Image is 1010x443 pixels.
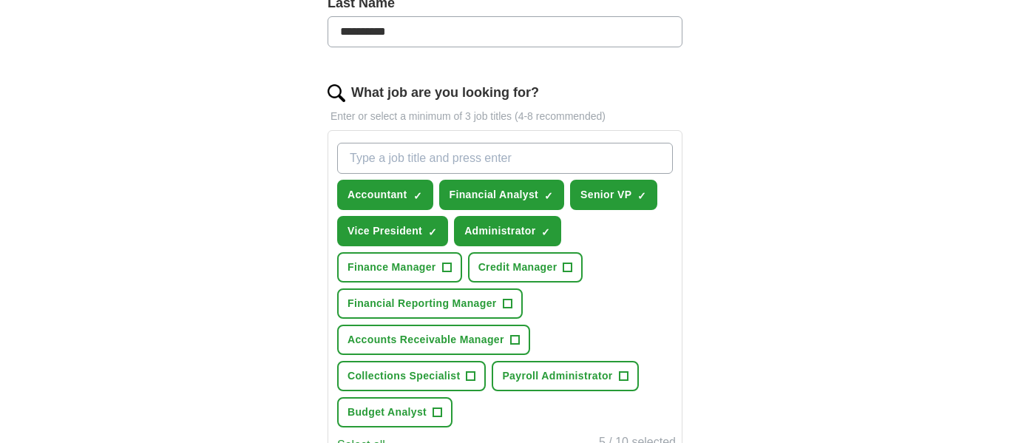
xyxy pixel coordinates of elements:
span: ✓ [544,190,553,202]
button: Finance Manager [337,252,462,283]
span: Budget Analyst [348,405,427,420]
input: Type a job title and press enter [337,143,673,174]
button: Senior VP✓ [570,180,657,210]
button: Financial Analyst✓ [439,180,565,210]
button: Collections Specialist [337,361,486,391]
span: Collections Specialist [348,368,460,384]
span: Financial Reporting Manager [348,296,497,311]
p: Enter or select a minimum of 3 job titles (4-8 recommended) [328,109,682,124]
span: Vice President [348,223,422,239]
button: Credit Manager [468,252,583,283]
button: Vice President✓ [337,216,448,246]
button: Payroll Administrator [492,361,638,391]
span: ✓ [428,226,437,238]
span: ✓ [637,190,646,202]
button: Accountant✓ [337,180,433,210]
span: Finance Manager [348,260,436,275]
span: Credit Manager [478,260,557,275]
span: ✓ [413,190,422,202]
label: What job are you looking for? [351,83,539,103]
span: Accounts Receivable Manager [348,332,504,348]
button: Administrator✓ [454,216,561,246]
span: Senior VP [580,187,631,203]
span: Administrator [464,223,535,239]
button: Financial Reporting Manager [337,288,523,319]
span: ✓ [541,226,550,238]
span: Financial Analyst [450,187,539,203]
img: search.png [328,84,345,102]
span: Payroll Administrator [502,368,612,384]
button: Accounts Receivable Manager [337,325,530,355]
button: Budget Analyst [337,397,453,427]
span: Accountant [348,187,407,203]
